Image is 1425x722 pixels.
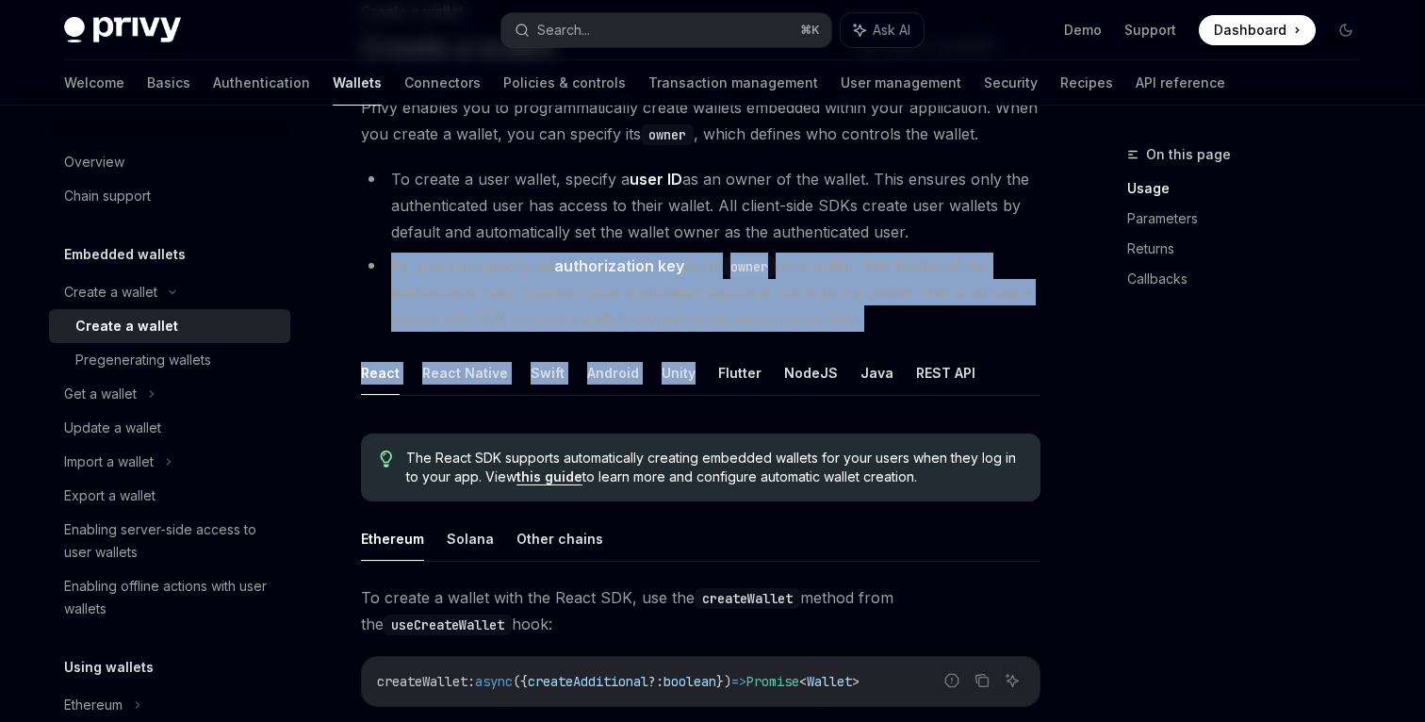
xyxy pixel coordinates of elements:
[361,517,424,561] button: Ethereum
[746,673,799,690] span: Promise
[1124,21,1176,40] a: Support
[1060,60,1113,106] a: Recipes
[406,449,1022,486] span: The React SDK supports automatically creating embedded wallets for your users when they log in to...
[64,185,151,207] div: Chain support
[404,60,481,106] a: Connectors
[64,656,154,679] h5: Using wallets
[361,351,400,395] button: React
[513,673,528,690] span: ({
[377,673,467,690] span: createWallet
[467,673,475,690] span: :
[503,60,626,106] a: Policies & controls
[554,256,684,275] strong: authorization key
[1146,143,1231,166] span: On this page
[528,673,648,690] span: createAdditional
[1127,173,1376,204] a: Usage
[64,281,157,304] div: Create a wallet
[799,673,807,690] span: <
[361,166,1040,245] li: To create a user wallet, specify a as an owner of the wallet. This ensures only the authenticated...
[1000,668,1024,693] button: Ask AI
[1127,264,1376,294] a: Callbacks
[64,694,123,716] div: Ethereum
[723,256,776,277] code: owner
[49,479,290,513] a: Export a wallet
[147,60,190,106] a: Basics
[49,145,290,179] a: Overview
[64,60,124,106] a: Welcome
[380,451,393,468] svg: Tip
[695,588,800,609] code: createWallet
[970,668,994,693] button: Copy the contents from the code block
[1127,204,1376,234] a: Parameters
[64,383,137,405] div: Get a wallet
[731,673,746,690] span: =>
[531,351,565,395] button: Swift
[1214,21,1286,40] span: Dashboard
[64,151,124,173] div: Overview
[984,60,1038,106] a: Security
[807,673,852,690] span: Wallet
[516,468,582,485] a: this guide
[49,343,290,377] a: Pregenerating wallets
[852,673,860,690] span: >
[49,513,290,569] a: Enabling server-side access to user wallets
[422,351,508,395] button: React Native
[501,13,831,47] button: Search...⌘K
[1331,15,1361,45] button: Toggle dark mode
[1199,15,1316,45] a: Dashboard
[1127,234,1376,264] a: Returns
[64,417,161,439] div: Update a wallet
[75,315,178,337] div: Create a wallet
[64,575,279,620] div: Enabling offline actions with user wallets
[841,13,924,47] button: Ask AI
[587,351,639,395] button: Android
[64,484,156,507] div: Export a wallet
[663,673,716,690] span: boolean
[537,19,590,41] div: Search...
[49,179,290,213] a: Chain support
[940,668,964,693] button: Report incorrect code
[361,584,1040,637] span: To create a wallet with the React SDK, use the method from the hook:
[641,124,694,145] code: owner
[49,309,290,343] a: Create a wallet
[860,351,893,395] button: Java
[75,349,211,371] div: Pregenerating wallets
[361,253,1040,332] li: Or, you can specify an as an on a wallet. The holder of the authorization key, typically your app...
[648,60,818,106] a: Transaction management
[1136,60,1225,106] a: API reference
[64,518,279,564] div: Enabling server-side access to user wallets
[333,60,382,106] a: Wallets
[630,170,682,189] strong: user ID
[447,517,494,561] button: Solana
[49,569,290,626] a: Enabling offline actions with user wallets
[1064,21,1102,40] a: Demo
[64,451,154,473] div: Import a wallet
[361,94,1040,147] span: Privy enables you to programmatically create wallets embedded within your application. When you c...
[49,411,290,445] a: Update a wallet
[475,673,513,690] span: async
[384,615,512,635] code: useCreateWallet
[64,17,181,43] img: dark logo
[516,517,603,561] button: Other chains
[662,351,696,395] button: Unity
[841,60,961,106] a: User management
[784,351,838,395] button: NodeJS
[648,673,663,690] span: ?:
[213,60,310,106] a: Authentication
[916,351,975,395] button: REST API
[64,243,186,266] h5: Embedded wallets
[716,673,731,690] span: })
[718,351,762,395] button: Flutter
[800,23,820,38] span: ⌘ K
[873,21,910,40] span: Ask AI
